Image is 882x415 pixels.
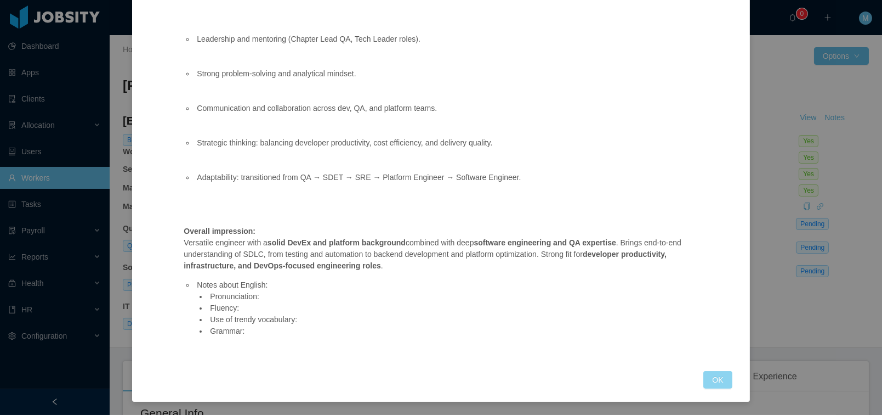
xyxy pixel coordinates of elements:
strong: Overall impression: [184,227,255,235]
p: Versatile engineer with a combined with deep . Brings end-to-end understanding of SDLC, from test... [184,226,696,272]
li: Use of trendy vocabulary: [208,314,696,326]
li: Grammar: [208,326,696,337]
li: Adaptability: transitioned from QA → SDET → SRE → Platform Engineer → Software Engineer. [195,172,696,195]
strong: software engineering and QA expertise [474,238,616,247]
li: Pronunciation: [208,291,696,302]
li: Communication and collaboration across dev, QA, and platform teams. [195,103,696,126]
li: Strong problem-solving and analytical mindset. [195,68,696,91]
li: Fluency: [208,302,696,314]
li: Leadership and mentoring (Chapter Lead QA, Tech Leader roles). [195,33,696,57]
li: Strategic thinking: balancing developer productivity, cost efficiency, and delivery quality. [195,137,696,160]
li: Notes about English: [195,279,696,337]
button: OK [703,371,732,389]
strong: solid DevEx and platform background [268,238,406,247]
